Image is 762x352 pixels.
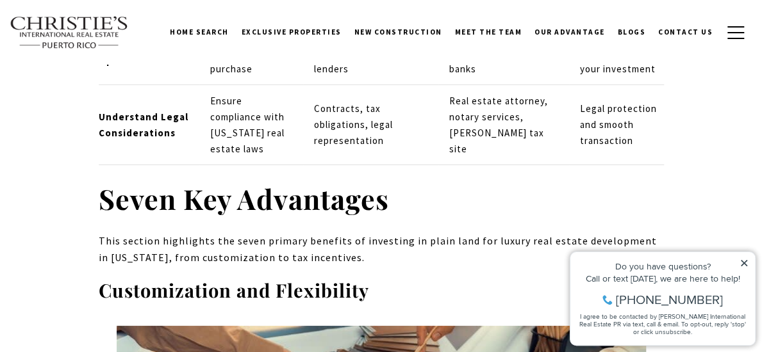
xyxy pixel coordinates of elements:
[658,28,713,36] span: Contact Us
[438,85,569,165] td: Real estate attorney, notary services, [PERSON_NAME] tax site
[235,16,348,48] a: Exclusive Properties
[348,16,449,48] a: New Construction
[528,16,611,48] a: Our Advantage
[99,278,369,302] strong: Customization and Flexibility
[569,85,664,165] td: Legal protection and smooth transaction
[163,16,235,48] a: Home Search
[449,16,529,48] a: Meet the Team
[53,60,160,73] span: [PHONE_NUMBER]
[99,180,389,217] strong: Seven Key Advantages
[16,79,183,103] span: I agree to be contacted by [PERSON_NAME] International Real Estate PR via text, call & email. To ...
[99,111,188,139] strong: Understand Legal Considerations
[13,41,185,50] div: Call or text [DATE], we are here to help!
[719,14,752,51] button: button
[242,28,342,36] span: Exclusive Properties
[99,233,664,266] p: This section highlights the seven primary benefits of investing in plain land for luxury real est...
[199,85,302,165] td: Ensure compliance with [US_STATE] real estate laws
[618,28,646,36] span: Blogs
[611,16,652,48] a: Blogs
[534,28,605,36] span: Our Advantage
[10,16,129,49] img: Christie's International Real Estate text transparent background
[13,29,185,38] div: Do you have questions?
[354,28,442,36] span: New Construction
[303,85,438,165] td: Contracts, tax obligations, legal representation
